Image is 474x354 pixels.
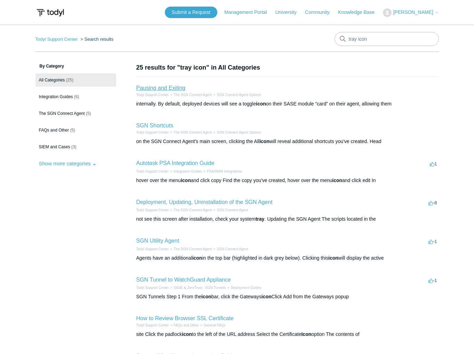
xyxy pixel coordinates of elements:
[275,9,303,16] a: University
[332,178,342,183] em: icon
[181,178,191,183] em: icon
[136,160,215,166] a: Autotask PSA Integration Guide
[201,294,211,299] em: icon
[136,131,169,134] a: Todyl Support Center
[169,92,212,97] li: The SGN Connect Agent
[39,94,73,99] span: Integration Guides
[136,170,169,173] a: Todyl Support Center
[212,92,261,97] li: SGN Connect Agent Options
[39,111,85,116] span: The SGN Connect Agent
[39,144,70,149] span: SIEM and Cases
[136,277,231,283] a: SGN Tunnel to WatchGuard Appliance
[217,208,248,212] a: SGN Connect Agent
[35,124,116,137] a: FAQs and Other (5)
[203,323,225,327] a: General FAQs
[259,139,270,144] em: icon
[393,9,433,15] span: [PERSON_NAME]
[165,7,217,18] a: Submit a Request
[136,63,439,72] h1: 25 results for "tray icon" in All Categories
[71,144,77,149] span: (3)
[217,247,248,251] a: SGN Connect Agent
[136,315,234,321] a: How to Review Browser SSL Certificate
[174,93,212,97] a: The SGN Connect Agent
[136,93,169,97] a: Todyl Support Center
[136,215,439,223] div: not see this screen after installation, check your system . Updating the SGN Agent The scripts lo...
[35,6,65,19] img: Todyl Support Center Help Center home page
[35,37,78,42] a: Todyl Support Center
[174,247,212,251] a: The SGN Connect Agent
[136,323,169,328] li: Todyl Support Center
[212,130,261,135] li: SGN Connect Agent Options
[136,130,169,135] li: Todyl Support Center
[136,238,179,244] a: SGN Utility Agent
[169,246,212,252] li: The SGN Connect Agent
[136,177,439,184] div: hover over the menu and click copy Find the copy you've created, hover over the menu and click ed...
[136,199,273,205] a: Deployment, Updating, Uninstallation of the SGN Agent
[301,331,311,337] em: Icon
[35,37,79,42] li: Todyl Support Center
[35,73,116,87] a: All Categories (25)
[226,285,262,290] li: Deployment Guides
[136,293,439,300] div: SGN Tunnels Step 1 From the bar, click the Gateways Click Add from the Gateways popup
[169,323,199,328] li: FAQs and Other
[256,101,266,107] em: icon
[35,90,116,103] a: Integration Guides (6)
[136,285,169,290] li: Todyl Support Center
[136,138,439,145] div: on the SGN Connect Agent's main screen, clicking the All will reveal additional shortcuts you've ...
[79,37,113,42] li: Search results
[136,207,169,213] li: Todyl Support Center
[136,254,439,262] div: Agents have an additional in the top bar (highlighted in dark grey below). Clicking this will dis...
[136,169,169,174] li: Todyl Support Center
[66,78,73,82] span: (25)
[212,246,248,252] li: SGN Connect Agent
[136,92,169,97] li: Todyl Support Center
[174,208,212,212] a: The SGN Connect Agent
[383,8,439,17] button: [PERSON_NAME]
[169,285,226,290] li: SASE & ZeroTrust - SGN Tunnels
[428,239,437,244] span: -1
[192,255,202,261] em: icon
[169,169,202,174] li: Integration Guides
[70,128,75,133] span: (5)
[169,207,212,213] li: The SGN Connect Agent
[207,170,242,173] a: PSA/RMM Integrations
[74,94,79,99] span: (6)
[174,131,212,134] a: The SGN Connect Agent
[430,161,437,166] span: 1
[35,63,116,69] h3: By Category
[224,9,274,16] a: Management Portal
[136,247,169,251] a: Todyl Support Center
[136,246,169,252] li: Todyl Support Center
[136,208,169,212] a: Todyl Support Center
[136,123,174,128] a: SGN Shortcuts
[428,200,437,205] span: -8
[328,255,338,261] em: icon
[136,323,169,327] a: Todyl Support Center
[217,93,261,97] a: SGN Connect Agent Options
[217,131,261,134] a: SGN Connect Agent Options
[35,157,100,170] button: Show more categories
[199,323,226,328] li: General FAQs
[428,278,437,283] span: -1
[174,286,226,290] a: SASE & ZeroTrust - SGN Tunnels
[182,331,192,337] em: icon
[174,170,202,173] a: Integration Guides
[169,130,212,135] li: The SGN Connect Agent
[35,107,116,120] a: The SGN Connect Agent (5)
[174,323,199,327] a: FAQs and Other
[39,128,69,133] span: FAQs and Other
[262,294,272,299] em: icon
[256,216,265,222] em: tray
[136,100,439,108] div: internally. By default, deployed devices will see a toggle on their SASE module “card” on their a...
[231,286,261,290] a: Deployment Guides
[39,78,65,82] span: All Categories
[335,32,439,46] input: Search
[35,140,116,154] a: SIEM and Cases (3)
[136,331,439,338] div: site Click the padlock to the left of the URL address Select the Certificate option The contents of
[86,111,91,116] span: (5)
[136,286,169,290] a: Todyl Support Center
[305,9,337,16] a: Community
[338,9,381,16] a: Knowledge Base
[212,207,248,213] li: SGN Connect Agent
[136,85,185,91] a: Pausing and Exiting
